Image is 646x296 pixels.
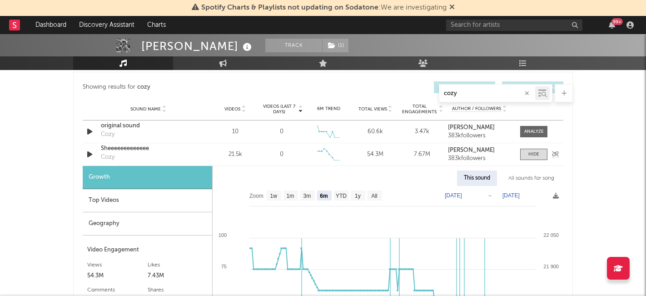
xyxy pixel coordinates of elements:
[502,171,561,186] div: All sounds for song
[87,285,148,296] div: Comments
[452,106,501,112] span: Author / Followers
[87,260,148,271] div: Views
[448,147,511,154] a: [PERSON_NAME]
[308,105,350,112] div: 6M Trend
[448,156,511,162] div: 383k followers
[137,82,150,93] div: cozy
[434,81,495,93] button: UGC(12)
[543,232,559,238] text: 22 050
[148,271,208,281] div: 7.43M
[401,150,443,159] div: 7.67M
[322,39,349,52] span: ( 1 )
[141,16,172,34] a: Charts
[303,193,311,199] text: 3m
[502,192,520,199] text: [DATE]
[101,121,196,130] a: original sound
[201,4,447,11] span: : We are investigating
[371,193,377,199] text: All
[448,147,495,153] strong: [PERSON_NAME]
[265,39,322,52] button: Track
[401,127,443,136] div: 3.47k
[543,264,559,269] text: 21 900
[214,150,256,159] div: 21.5k
[448,125,511,131] a: [PERSON_NAME]
[83,166,212,189] div: Growth
[270,193,278,199] text: 1w
[336,193,347,199] text: YTD
[214,127,256,136] div: 10
[280,150,283,159] div: 0
[148,285,208,296] div: Shares
[141,39,254,54] div: [PERSON_NAME]
[87,245,208,256] div: Video Engagement
[29,16,73,34] a: Dashboard
[611,18,623,25] div: 99 +
[502,81,563,93] button: Official(0)
[323,39,348,52] button: (1)
[219,232,227,238] text: 100
[249,193,263,199] text: Zoom
[448,133,511,139] div: 383k followers
[83,212,212,236] div: Geography
[148,260,208,271] div: Likes
[201,4,378,11] span: Spotify Charts & Playlists not updating on Sodatone
[73,16,141,34] a: Discovery Assistant
[221,264,227,269] text: 75
[457,171,497,186] div: This sound
[83,81,323,93] div: Showing results for
[280,127,283,136] div: 0
[449,4,455,11] span: Dismiss
[130,106,161,112] span: Sound Name
[87,271,148,281] div: 54.3M
[224,106,240,112] span: Videos
[320,193,328,199] text: 6m
[354,127,397,136] div: 60.6k
[83,189,212,212] div: Top Videos
[287,193,294,199] text: 1m
[487,192,492,199] text: →
[101,144,196,153] a: Sheeeeeeeeeeeee
[446,20,582,31] input: Search for artists
[358,106,387,112] span: Total Views
[355,193,361,199] text: 1y
[261,104,298,115] span: Videos (last 7 days)
[101,130,114,139] div: Cozy
[401,104,438,115] span: Total Engagements
[445,192,462,199] text: [DATE]
[354,150,397,159] div: 54.3M
[448,125,495,130] strong: [PERSON_NAME]
[439,90,535,97] input: Search by song name or URL
[101,153,114,162] div: Cozy
[609,21,615,29] button: 99+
